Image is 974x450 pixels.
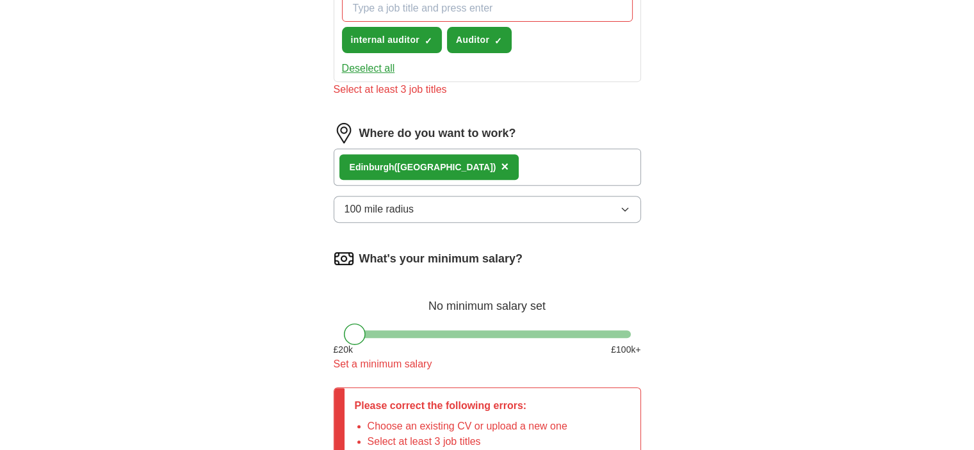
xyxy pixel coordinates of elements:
[334,196,641,223] button: 100 mile radius
[334,248,354,269] img: salary.png
[351,33,420,47] span: internal auditor
[350,161,496,174] div: inburgh
[425,36,432,46] span: ✓
[447,27,512,53] button: Auditor✓
[350,162,361,172] strong: Ed
[359,250,523,268] label: What's your minimum salary?
[334,123,354,143] img: location.png
[334,343,353,357] span: £ 20 k
[611,343,640,357] span: £ 100 k+
[368,434,567,449] li: Select at least 3 job titles
[359,125,516,142] label: Where do you want to work?
[501,159,508,173] span: ×
[394,162,496,172] span: ([GEOGRAPHIC_DATA])
[334,357,641,372] div: Set a minimum salary
[355,398,567,414] p: Please correct the following errors:
[334,82,641,97] div: Select at least 3 job titles
[342,61,395,76] button: Deselect all
[342,27,442,53] button: internal auditor✓
[456,33,489,47] span: Auditor
[345,202,414,217] span: 100 mile radius
[501,157,508,177] button: ×
[494,36,502,46] span: ✓
[368,419,567,434] li: Choose an existing CV or upload a new one
[334,284,641,315] div: No minimum salary set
